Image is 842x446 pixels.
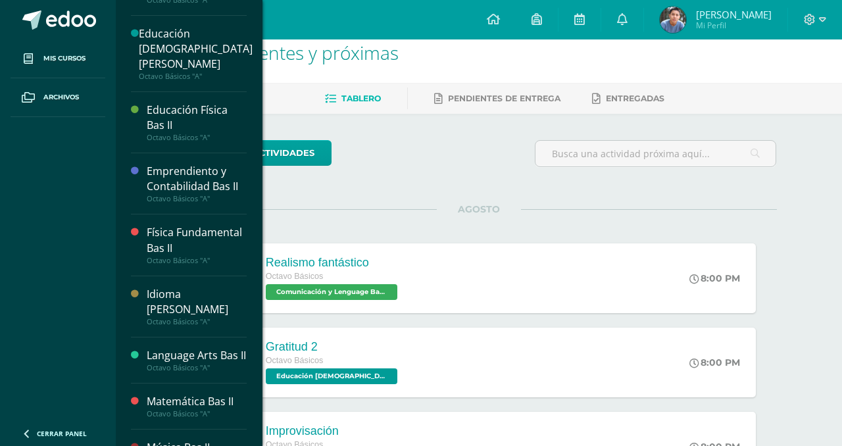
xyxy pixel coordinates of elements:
div: Octavo Básicos "A" [147,409,247,418]
a: Educación [DEMOGRAPHIC_DATA][PERSON_NAME]Octavo Básicos "A" [139,26,253,81]
a: Física Fundamental Bas IIOctavo Básicos "A" [147,225,247,264]
div: Idioma [PERSON_NAME] [147,287,247,317]
a: Idioma [PERSON_NAME]Octavo Básicos "A" [147,287,247,326]
span: Educación Cristiana Bas II 'A' [266,368,397,384]
div: Gratitud 2 [266,340,401,354]
span: Pendientes de entrega [448,93,560,103]
span: Entregadas [606,93,664,103]
div: 8:00 PM [689,272,740,284]
a: Pendientes de entrega [434,88,560,109]
span: Octavo Básicos [266,356,324,365]
div: Octavo Básicos "A" [147,133,247,142]
div: Emprendiento y Contabilidad Bas II [147,164,247,194]
input: Busca una actividad próxima aquí... [535,141,776,166]
a: Entregadas [592,88,664,109]
a: Emprendiento y Contabilidad Bas IIOctavo Básicos "A" [147,164,247,203]
div: Física Fundamental Bas II [147,225,247,255]
div: 8:00 PM [689,357,740,368]
span: Tablero [341,93,381,103]
div: Educación [DEMOGRAPHIC_DATA][PERSON_NAME] [139,26,253,72]
span: Cerrar panel [37,429,87,438]
span: AGOSTO [437,203,521,215]
div: Octavo Básicos "A" [147,256,247,265]
a: Matemática Bas IIOctavo Básicos "A" [147,394,247,418]
span: Octavo Básicos [266,272,324,281]
a: Language Arts Bas IIOctavo Básicos "A" [147,348,247,372]
span: Archivos [43,92,79,103]
a: Tablero [325,88,381,109]
div: Educación Física Bas II [147,103,247,133]
div: Improvisación [266,424,345,438]
div: Realismo fantástico [266,256,401,270]
div: Matemática Bas II [147,394,247,409]
span: Comunicación y Lenguage Bas II 'A' [266,284,397,300]
a: Educación Física Bas IIOctavo Básicos "A" [147,103,247,142]
div: Octavo Básicos "A" [139,72,253,81]
span: Mis cursos [43,53,86,64]
div: Language Arts Bas II [147,348,247,363]
div: Octavo Básicos "A" [147,194,247,203]
a: Archivos [11,78,105,117]
div: Octavo Básicos "A" [147,317,247,326]
span: [PERSON_NAME] [696,8,772,21]
div: Octavo Básicos "A" [147,363,247,372]
span: Mi Perfil [696,20,772,31]
a: Mis cursos [11,39,105,78]
span: Actividades recientes y próximas [132,40,399,65]
img: 2123a95bfc17dca0ea2b34e722d31474.png [660,7,686,33]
